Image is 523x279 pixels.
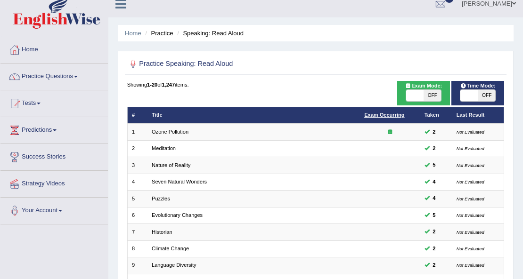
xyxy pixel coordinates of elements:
a: Evolutionary Changes [152,212,203,218]
h2: Practice Speaking: Read Aloud [127,58,361,70]
div: Show exams occurring in exams [397,81,450,105]
small: Not Evaluated [457,230,484,235]
span: You can still take this question [430,228,439,236]
b: 1-20 [147,82,157,88]
th: Taken [420,107,452,123]
small: Not Evaluated [457,163,484,168]
span: You can still take this question [430,211,439,220]
span: Exam Mode: [402,82,445,90]
small: Not Evaluated [457,213,484,218]
div: Showing of items. [127,81,505,88]
span: You can still take this question [430,194,439,203]
small: Not Evaluated [457,246,484,251]
span: Time Mode: [457,82,498,90]
a: Ozone Pollution [152,129,188,135]
a: Success Stories [0,144,108,167]
a: Seven Natural Wonders [152,179,207,184]
a: Tests [0,90,108,114]
a: Nature of Reality [152,162,190,168]
small: Not Evaluated [457,263,484,268]
span: OFF [478,90,496,101]
span: You can still take this question [430,245,439,253]
small: Not Evaluated [457,196,484,201]
small: Not Evaluated [457,146,484,151]
a: Meditation [152,145,176,151]
a: Exam Occurring [364,112,404,118]
span: You can still take this question [430,161,439,169]
a: Your Account [0,198,108,221]
th: Last Result [452,107,504,123]
div: Exam occurring question [364,128,416,136]
td: 8 [127,240,147,257]
td: 1 [127,124,147,140]
td: 3 [127,157,147,174]
a: Home [0,37,108,60]
td: 2 [127,140,147,157]
td: 6 [127,207,147,223]
a: Practice Questions [0,64,108,87]
th: Title [147,107,360,123]
td: 7 [127,224,147,240]
small: Not Evaluated [457,129,484,135]
td: 5 [127,191,147,207]
a: Home [125,30,141,37]
td: 9 [127,257,147,274]
td: 4 [127,174,147,190]
span: You can still take this question [430,261,439,270]
a: Historian [152,229,172,235]
span: You can still take this question [430,128,439,136]
a: Predictions [0,117,108,141]
a: Language Diversity [152,262,196,268]
li: Speaking: Read Aloud [175,29,244,38]
a: Climate Change [152,246,189,251]
a: Strategy Videos [0,171,108,194]
a: Puzzles [152,196,170,201]
th: # [127,107,147,123]
b: 1,247 [162,82,175,88]
small: Not Evaluated [457,179,484,184]
span: You can still take this question [430,178,439,186]
li: Practice [143,29,173,38]
span: You can still take this question [430,144,439,153]
span: OFF [424,90,441,101]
